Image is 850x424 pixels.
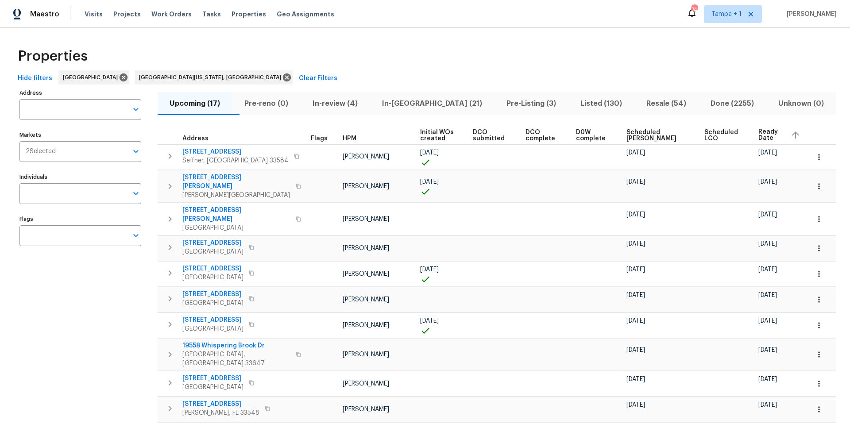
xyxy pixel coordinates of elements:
span: [GEOGRAPHIC_DATA] [182,324,243,333]
span: Hide filters [18,73,52,84]
span: Ready Date [758,129,784,141]
span: [DATE] [420,266,439,273]
span: [DATE] [758,292,777,298]
span: Seffner, [GEOGRAPHIC_DATA] 33584 [182,156,289,165]
span: D0W complete [576,129,611,142]
span: [PERSON_NAME] [783,10,837,19]
span: [DATE] [626,266,645,273]
span: [PERSON_NAME] [343,183,389,189]
span: [GEOGRAPHIC_DATA], [GEOGRAPHIC_DATA] 33647 [182,350,290,368]
span: [STREET_ADDRESS] [182,400,259,409]
span: [DATE] [626,347,645,353]
span: Tasks [202,11,221,17]
span: [GEOGRAPHIC_DATA][US_STATE], [GEOGRAPHIC_DATA] [139,73,285,82]
span: [DATE] [626,318,645,324]
span: [STREET_ADDRESS] [182,290,243,299]
span: [STREET_ADDRESS][PERSON_NAME] [182,173,290,191]
span: Listed (130) [573,97,629,110]
span: [DATE] [758,376,777,382]
span: HPM [343,135,356,142]
span: 2 Selected [26,148,56,155]
span: Tampa + 1 [711,10,742,19]
span: In-[GEOGRAPHIC_DATA] (21) [375,97,489,110]
span: [DATE] [420,318,439,324]
span: [DATE] [758,266,777,273]
span: [PERSON_NAME] [343,297,389,303]
span: [DATE] [626,150,645,156]
span: Clear Filters [299,73,337,84]
span: Initial WOs created [420,129,458,142]
span: [DATE] [420,179,439,185]
div: 74 [691,5,697,14]
span: [DATE] [626,376,645,382]
span: Upcoming (17) [163,97,227,110]
span: Unknown (0) [771,97,831,110]
label: Individuals [19,174,141,180]
span: [STREET_ADDRESS] [182,147,289,156]
span: [DATE] [626,212,645,218]
span: Pre-Listing (3) [500,97,563,110]
span: [STREET_ADDRESS] [182,374,243,383]
span: Resale (54) [639,97,693,110]
span: [STREET_ADDRESS][PERSON_NAME] [182,206,290,224]
span: Geo Assignments [277,10,334,19]
span: [STREET_ADDRESS] [182,239,243,247]
span: Properties [18,52,88,61]
span: [GEOGRAPHIC_DATA] [182,273,243,282]
span: 19558 Whispering Brook Dr [182,341,290,350]
span: [PERSON_NAME] [343,351,389,358]
span: Scheduled [PERSON_NAME] [626,129,689,142]
span: DCO complete [525,129,561,142]
button: Open [130,229,142,242]
span: [PERSON_NAME] [343,406,389,412]
span: [PERSON_NAME][GEOGRAPHIC_DATA] [182,191,290,200]
span: [PERSON_NAME] [343,216,389,222]
span: [DATE] [758,241,777,247]
label: Address [19,90,141,96]
span: [DATE] [420,150,439,156]
label: Flags [19,216,141,222]
span: Properties [232,10,266,19]
span: [GEOGRAPHIC_DATA] [182,224,290,232]
span: [GEOGRAPHIC_DATA] [182,299,243,308]
span: [DATE] [626,179,645,185]
span: Pre-reno (0) [238,97,295,110]
div: [GEOGRAPHIC_DATA] [58,70,129,85]
span: Visits [85,10,103,19]
span: Done (2255) [703,97,761,110]
span: [DATE] [758,150,777,156]
span: Work Orders [151,10,192,19]
span: [DATE] [626,292,645,298]
button: Open [130,103,142,116]
span: [DATE] [758,212,777,218]
span: Maestro [30,10,59,19]
span: [DATE] [626,402,645,408]
span: [PERSON_NAME] [343,154,389,160]
span: [PERSON_NAME] [343,271,389,277]
span: [STREET_ADDRESS] [182,316,243,324]
span: [GEOGRAPHIC_DATA] [182,383,243,392]
span: In-review (4) [306,97,365,110]
span: [PERSON_NAME] [343,245,389,251]
button: Hide filters [14,70,56,87]
span: Address [182,135,209,142]
span: [DATE] [758,318,777,324]
span: [PERSON_NAME], FL 33548 [182,409,259,417]
span: [DATE] [758,347,777,353]
span: [PERSON_NAME] [343,322,389,328]
button: Open [130,145,142,158]
span: [PERSON_NAME] [343,381,389,387]
div: [GEOGRAPHIC_DATA][US_STATE], [GEOGRAPHIC_DATA] [135,70,293,85]
span: [GEOGRAPHIC_DATA] [63,73,121,82]
button: Open [130,187,142,200]
span: Projects [113,10,141,19]
span: Flags [311,135,328,142]
span: Scheduled LCO [704,129,743,142]
label: Markets [19,132,141,138]
span: [DATE] [758,402,777,408]
button: Clear Filters [295,70,341,87]
span: [STREET_ADDRESS] [182,264,243,273]
span: [DATE] [758,179,777,185]
span: [DATE] [626,241,645,247]
span: [GEOGRAPHIC_DATA] [182,247,243,256]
